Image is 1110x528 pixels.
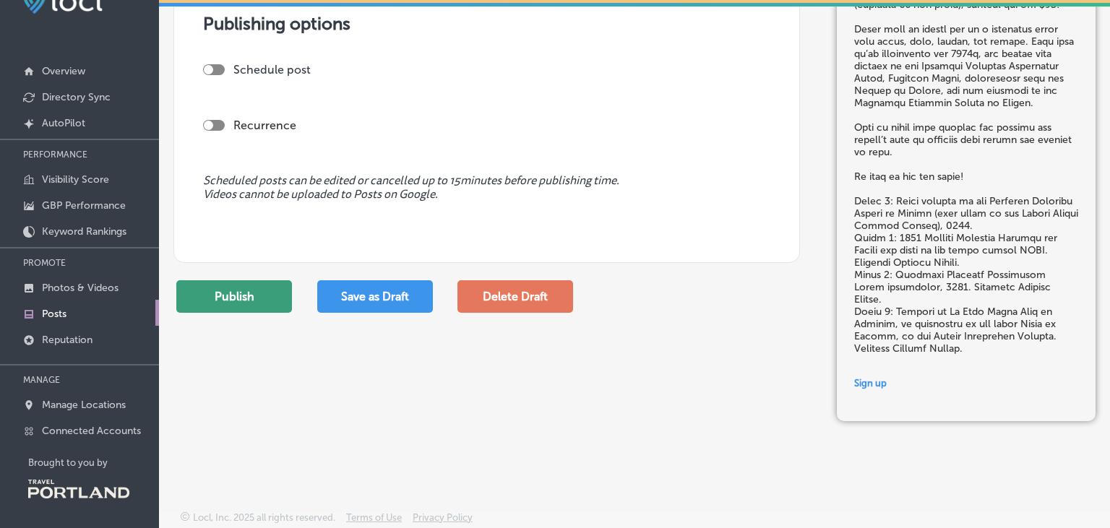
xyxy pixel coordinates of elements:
p: Overview [42,65,85,77]
span: Sign up [854,378,887,389]
p: GBP Performance [42,199,126,212]
label: Recurrence [233,118,296,132]
label: Schedule post [233,63,311,77]
p: Photos & Videos [42,282,119,294]
a: Sign up [854,369,1078,399]
span: Scheduled posts can be edited or cancelled up to 15 minutes before publishing time. Videos cannot... [203,174,770,202]
p: Visibility Score [42,173,109,186]
p: AutoPilot [42,117,85,129]
img: Travel Portland [28,480,129,498]
h3: Publishing options [203,13,770,34]
p: Manage Locations [42,399,126,411]
button: Publish [176,280,292,313]
p: Posts [42,308,66,320]
button: Delete Draft [457,280,573,313]
p: Keyword Rankings [42,225,126,238]
p: Locl, Inc. 2025 all rights reserved. [193,512,335,523]
button: Save as Draft [317,280,433,313]
p: Reputation [42,334,92,346]
p: Directory Sync [42,91,111,103]
p: Connected Accounts [42,425,141,437]
p: Brought to you by [28,457,159,468]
